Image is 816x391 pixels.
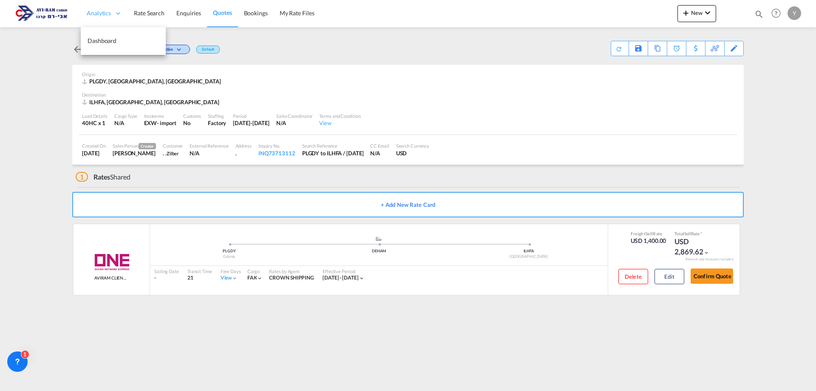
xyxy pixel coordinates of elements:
[72,42,85,56] div: icon-arrow-left
[615,46,622,52] md-icon: icon-refresh
[323,274,359,282] div: 01 Sep 2025 - 30 Sep 2025
[144,113,176,119] div: Incoterms
[232,275,238,281] md-icon: icon-chevron-down
[152,42,192,56] div: Change Status Here
[144,119,157,127] div: EXW
[88,37,116,44] span: Dashboard
[154,248,304,254] div: PLGDY
[679,257,739,262] div: Remark and Inclusion included
[94,275,128,281] span: AVIRAM CLIENTS;SBX+LEX
[81,27,166,55] a: Dashboard
[323,274,359,281] span: [DATE] - [DATE]
[175,48,185,52] md-icon: icon-chevron-down
[221,268,241,274] div: Free Days
[82,91,734,98] div: Destination
[681,9,713,16] span: New
[703,8,713,18] md-icon: icon-chevron-down
[235,143,252,149] div: Address
[788,6,801,20] div: Y
[454,254,603,260] div: [GEOGRAPHIC_DATA]
[154,268,179,274] div: Sailing Date
[754,9,764,19] md-icon: icon-magnify
[196,46,220,54] div: Default
[72,44,82,54] md-icon: icon-arrow-left
[646,231,653,236] span: Sell
[370,149,389,157] div: N/A
[374,237,384,241] md-icon: assets/icons/custom/ship-fill.svg
[304,248,453,254] div: DEHAM
[615,41,624,52] div: Quote PDF is not available at this time
[323,268,365,274] div: Effective Period
[276,113,312,119] div: Sales Coordinator
[139,143,156,149] span: Creator
[157,119,176,127] div: - import
[76,172,130,182] div: Shared
[454,248,603,254] div: ILHFA
[134,9,164,17] span: Rate Search
[280,9,314,17] span: My Rate Files
[89,78,221,85] span: PLGDY, [GEOGRAPHIC_DATA], [GEOGRAPHIC_DATA]
[247,268,263,274] div: Cargo
[258,143,295,149] div: Inquiry No.
[754,9,764,22] div: icon-magnify
[72,192,744,217] button: + Add New Rate Card
[618,269,648,284] button: Delete
[187,268,212,274] div: Transit Time
[114,119,137,127] div: N/A
[654,269,684,284] button: Edit
[154,254,304,260] div: Gdynia
[221,274,238,282] div: Viewicon-chevron-down
[233,119,269,127] div: 15 Oct 2025
[190,143,228,149] div: External Reference
[163,149,183,157] div: . .
[82,77,223,85] div: PLGDY, Gdynia, Europe
[114,113,137,119] div: Cargo Type
[276,119,312,127] div: N/A
[235,149,252,157] div: .
[247,274,257,281] span: FAK
[113,149,156,157] div: Yulia Vainblat
[183,119,201,127] div: No
[396,143,430,149] div: Search Currency
[158,45,190,54] div: Change Status Here
[359,275,365,281] md-icon: icon-chevron-down
[269,274,314,281] span: CROWN SHIPPING
[163,47,175,55] span: Active
[319,119,360,127] div: View
[233,113,269,119] div: Period
[113,143,156,149] div: Sales Person
[85,251,139,273] img: ONE
[187,274,212,282] div: 21
[691,268,733,284] button: Confirm Quote
[769,6,783,20] span: Help
[302,143,364,149] div: Search Reference
[154,274,179,282] div: -
[176,9,201,17] span: Enquiries
[769,6,788,21] div: Help
[213,9,232,16] span: Quotes
[82,149,106,157] div: 28 Sep 2025
[370,143,389,149] div: CC Email
[703,250,709,256] md-icon: icon-chevron-down
[629,41,648,56] div: Save As Template
[674,237,717,257] div: USD 2,869.62
[396,149,430,157] div: USD
[208,113,226,119] div: Stuffing
[183,113,201,119] div: Customs
[190,149,228,157] div: N/A
[13,4,70,23] img: 166978e0a5f911edb4280f3c7a976193.png
[700,231,702,236] span: Subject to Remarks
[631,237,666,245] div: USD 1,400.00
[302,149,364,157] div: PLGDY to ILHFA / 28 Sep 2025
[257,275,263,281] md-icon: icon-chevron-down
[82,71,734,77] div: Origin
[269,268,314,274] div: Rates by Agent
[674,231,717,237] div: Total Rate
[82,119,108,127] div: 40HC x 1
[167,151,179,156] span: Zilber
[82,143,106,149] div: Created On
[87,9,111,17] span: Analytics
[319,113,360,119] div: Terms and Condition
